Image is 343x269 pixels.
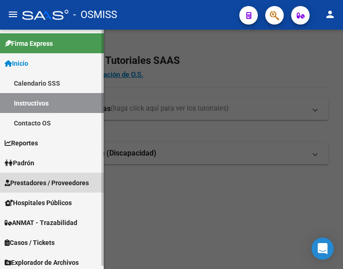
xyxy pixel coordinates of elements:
[5,178,89,188] span: Prestadores / Proveedores
[5,198,72,208] span: Hospitales Públicos
[5,38,53,49] span: Firma Express
[73,5,117,25] span: - OSMISS
[7,9,19,20] mat-icon: menu
[324,9,336,20] mat-icon: person
[5,218,77,228] span: ANMAT - Trazabilidad
[5,58,28,69] span: Inicio
[5,238,55,248] span: Casos / Tickets
[5,257,79,268] span: Explorador de Archivos
[5,158,34,168] span: Padrón
[312,238,334,260] div: Open Intercom Messenger
[5,138,38,148] span: Reportes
